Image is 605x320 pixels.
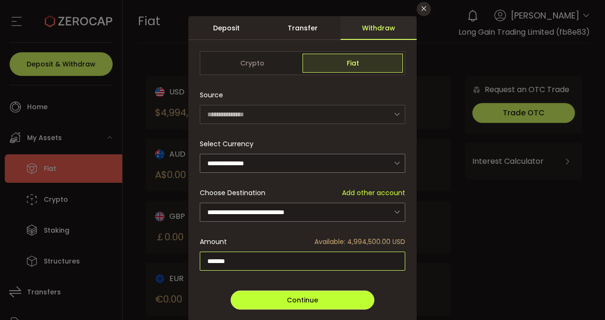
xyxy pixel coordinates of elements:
[342,188,405,198] span: Add other account
[231,291,374,310] button: Continue
[314,237,405,247] span: Available: 4,994,500.00 USD
[188,16,264,40] div: Deposit
[302,54,403,73] span: Fiat
[200,188,265,198] span: Choose Destination
[264,16,341,40] div: Transfer
[200,85,223,104] span: Source
[341,16,417,40] div: Withdraw
[202,54,302,73] span: Crypto
[417,2,431,16] button: Close
[489,217,605,320] iframe: Chat Widget
[287,295,318,305] span: Continue
[200,237,227,247] span: Amount
[200,139,259,149] label: Select Currency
